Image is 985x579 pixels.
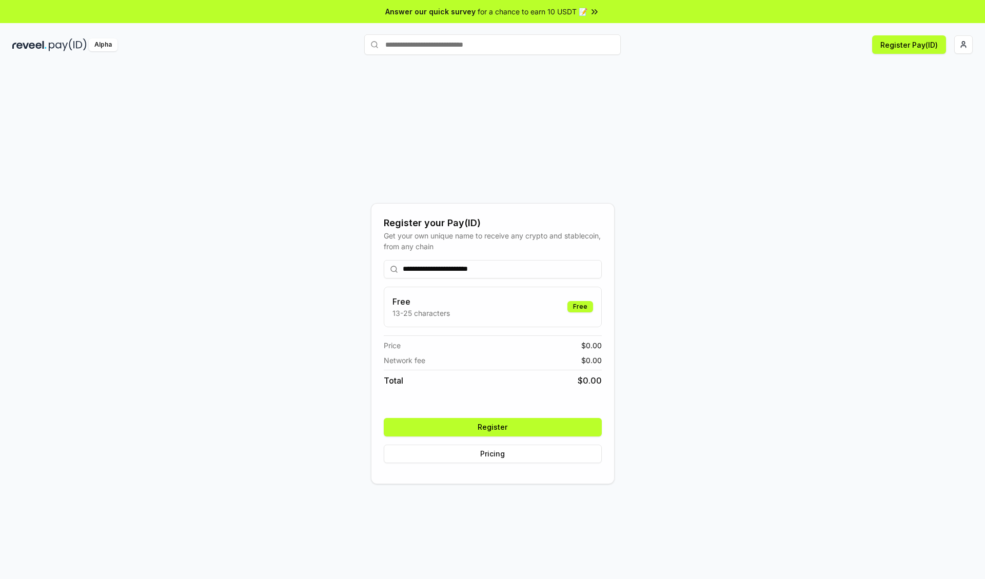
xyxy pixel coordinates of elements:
[384,230,602,252] div: Get your own unique name to receive any crypto and stablecoin, from any chain
[478,6,587,17] span: for a chance to earn 10 USDT 📝
[384,340,401,351] span: Price
[384,445,602,463] button: Pricing
[578,374,602,387] span: $ 0.00
[567,301,593,312] div: Free
[384,355,425,366] span: Network fee
[384,374,403,387] span: Total
[581,340,602,351] span: $ 0.00
[49,38,87,51] img: pay_id
[12,38,47,51] img: reveel_dark
[392,295,450,308] h3: Free
[89,38,117,51] div: Alpha
[384,216,602,230] div: Register your Pay(ID)
[872,35,946,54] button: Register Pay(ID)
[385,6,476,17] span: Answer our quick survey
[384,418,602,436] button: Register
[581,355,602,366] span: $ 0.00
[392,308,450,318] p: 13-25 characters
